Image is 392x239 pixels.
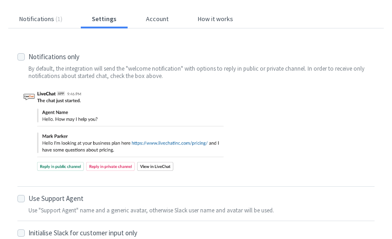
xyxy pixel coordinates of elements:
[54,15,62,23] span: ( 1 )
[17,88,232,178] img: Reply in version of welcome card
[8,15,73,23] button: Notifications(1)
[28,228,375,238] div: Initialise Slack for customer input only
[28,65,375,80] span: By default, the integration will send the "welcome notification" with options to reply in public ...
[28,194,274,203] div: Use Support Agent
[28,52,375,61] div: Notifications only
[135,15,179,23] button: Account
[28,207,274,214] span: Use "Support Agent" name and a generic avatar, otherwise Slack user name and avatar will be used.
[187,15,244,23] button: How it works
[81,15,128,23] button: Settings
